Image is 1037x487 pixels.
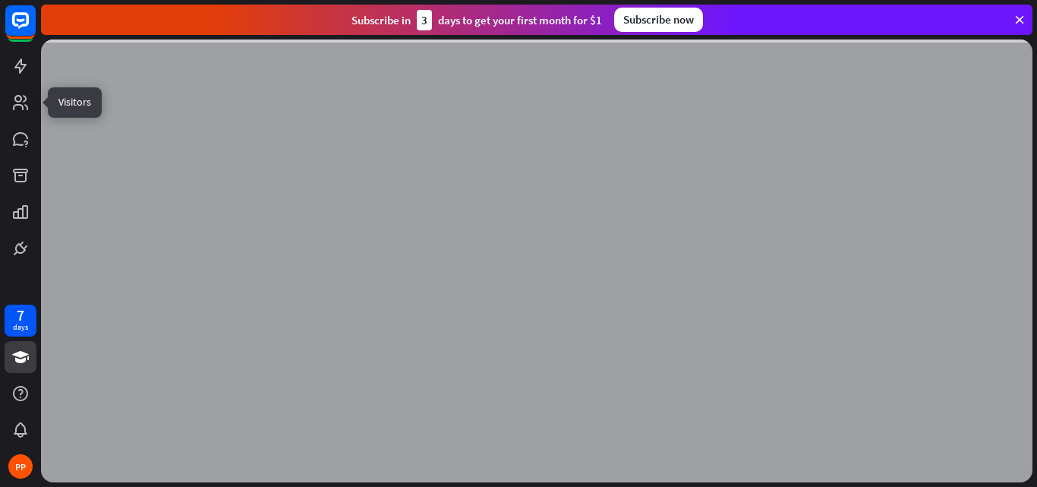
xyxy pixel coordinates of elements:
[17,308,24,322] div: 7
[8,454,33,479] div: PP
[13,322,28,333] div: days
[614,8,703,32] div: Subscribe now
[5,305,36,337] a: 7 days
[417,10,432,30] div: 3
[351,10,602,30] div: Subscribe in days to get your first month for $1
